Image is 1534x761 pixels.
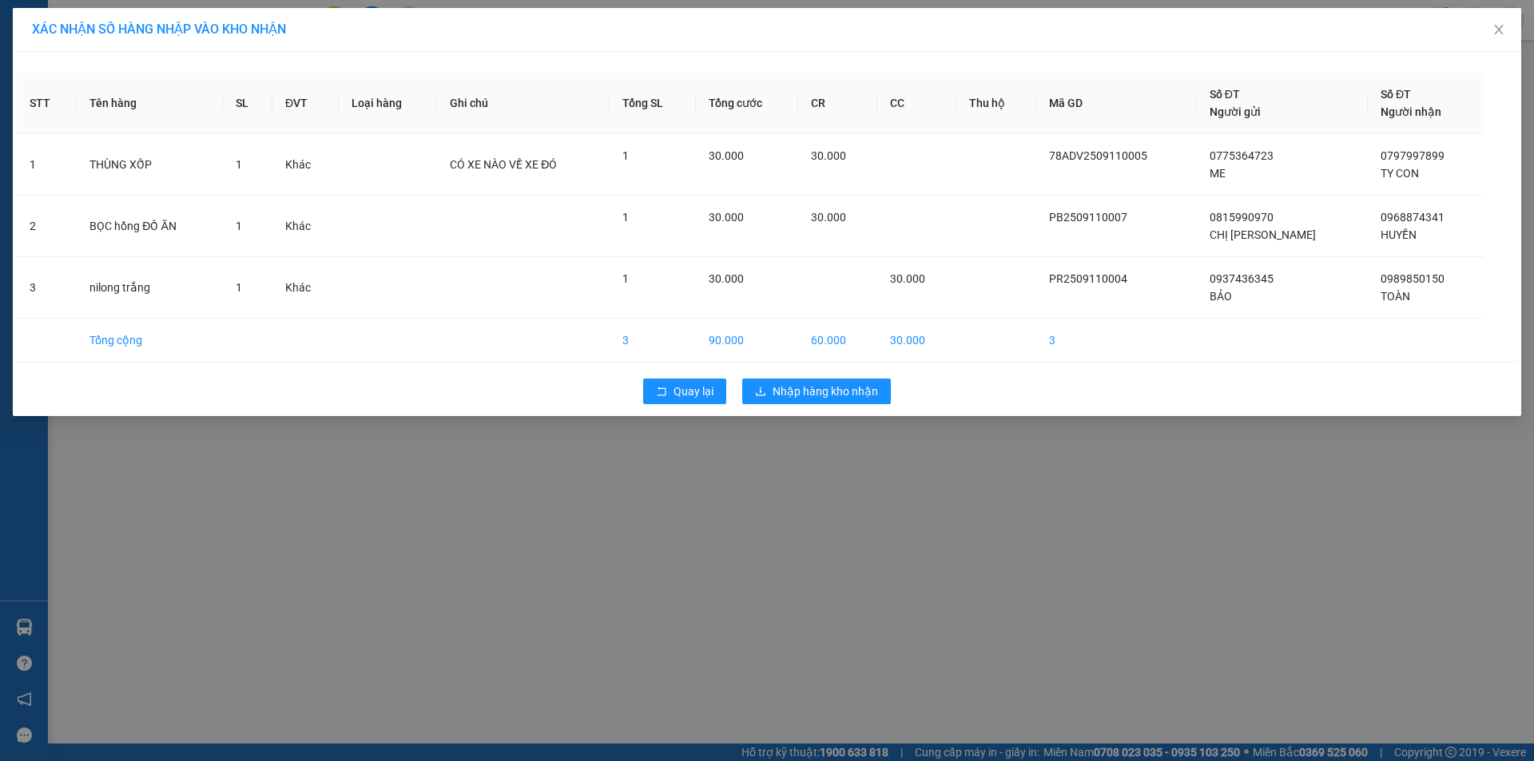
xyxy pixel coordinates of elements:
span: 30.000 [709,272,744,285]
td: THÙNG XỐP [77,134,222,196]
td: 3 [1036,319,1197,363]
td: Khác [272,257,339,319]
th: Tên hàng [77,73,222,134]
span: close [1492,23,1505,36]
span: Người gửi [1210,105,1261,118]
span: 30.000 [709,211,744,224]
span: 1 [236,281,242,294]
span: TY CON [1381,167,1419,180]
th: Loại hàng [339,73,437,134]
td: Khác [272,196,339,257]
button: Close [1476,8,1521,53]
td: 3 [610,319,696,363]
span: ME [1210,167,1226,180]
button: rollbackQuay lại [643,379,726,404]
span: PR2509110004 [1049,272,1127,285]
span: 30.000 [890,272,925,285]
span: 0968874341 [1381,211,1445,224]
td: Khác [272,134,339,196]
td: 30.000 [877,319,956,363]
span: HUYỀN [1381,228,1417,241]
span: 0989850150 [1381,272,1445,285]
span: 30.000 [709,149,744,162]
th: Tổng SL [610,73,696,134]
td: 60.000 [798,319,877,363]
span: 0797997899 [1381,149,1445,162]
span: 0937436345 [1210,272,1274,285]
span: rollback [656,386,667,398]
span: 1 [622,211,629,224]
span: XÁC NHẬN SỐ HÀNG NHẬP VÀO KHO NHẬN [32,22,286,37]
span: Nhập hàng kho nhận [773,382,878,400]
td: 90.000 [696,319,799,363]
span: BẢO [1210,290,1232,303]
span: Người nhận [1381,105,1441,118]
th: SL [223,73,272,134]
td: 2 [17,196,77,257]
span: TOÀN [1381,290,1410,303]
span: download [755,386,766,398]
td: 3 [17,257,77,319]
th: Tổng cước [696,73,799,134]
span: CÓ XE NÀO VỀ XE ĐÓ [450,158,557,171]
td: Tổng cộng [77,319,222,363]
span: Quay lại [674,382,713,400]
span: 1 [236,158,242,171]
span: PB2509110007 [1049,211,1127,224]
span: CHỊ [PERSON_NAME] [1210,228,1316,241]
span: 30.000 [811,211,846,224]
span: 1 [622,272,629,285]
th: ĐVT [272,73,339,134]
button: downloadNhập hàng kho nhận [742,379,891,404]
span: 1 [236,220,242,232]
span: 0815990970 [1210,211,1274,224]
th: Thu hộ [956,73,1036,134]
th: STT [17,73,77,134]
span: 0775364723 [1210,149,1274,162]
th: Mã GD [1036,73,1197,134]
span: Số ĐT [1381,88,1411,101]
span: 1 [622,149,629,162]
td: 1 [17,134,77,196]
th: CR [798,73,877,134]
td: nilong trắng [77,257,222,319]
td: BỌC hồng ĐỒ ĂN [77,196,222,257]
span: Số ĐT [1210,88,1240,101]
th: CC [877,73,956,134]
span: 30.000 [811,149,846,162]
th: Ghi chú [437,73,610,134]
span: 78ADV2509110005 [1049,149,1147,162]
